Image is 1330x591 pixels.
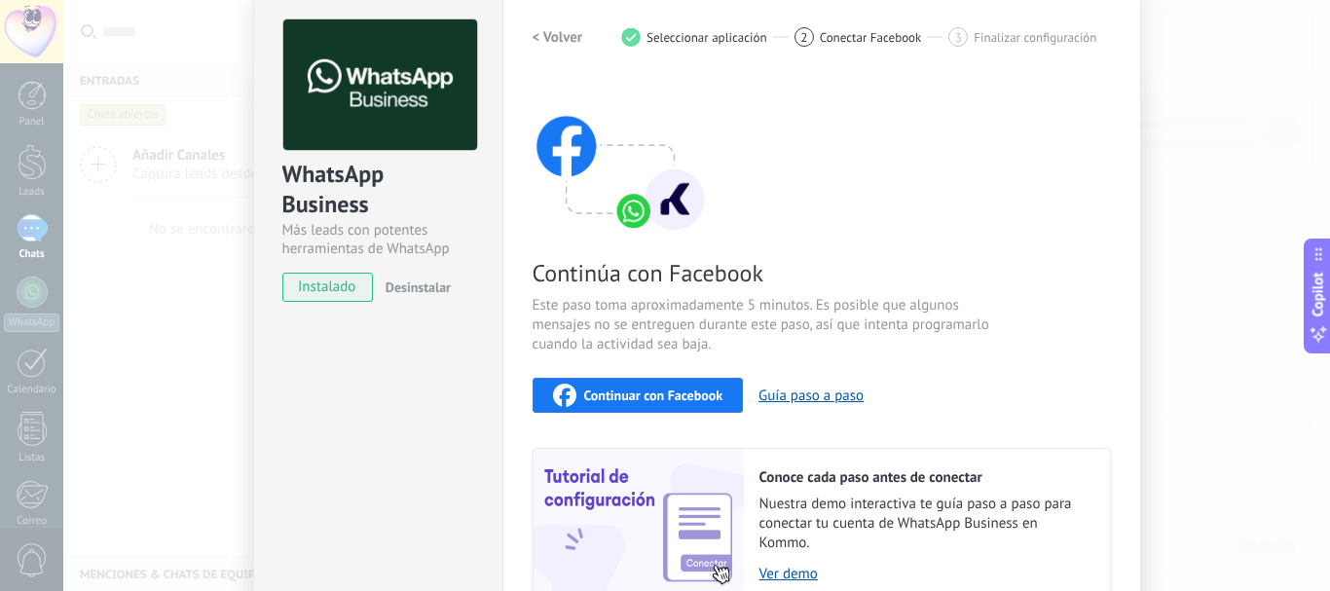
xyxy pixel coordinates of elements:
[378,273,451,302] button: Desinstalar
[800,29,807,46] span: 2
[759,495,1090,553] span: Nuestra demo interactiva te guía paso a paso para conectar tu cuenta de WhatsApp Business en Kommo.
[283,273,372,302] span: instalado
[533,378,744,413] button: Continuar con Facebook
[282,221,474,258] div: Más leads con potentes herramientas de WhatsApp
[759,468,1090,487] h2: Conoce cada paso antes de conectar
[533,19,583,55] button: < Volver
[974,30,1096,45] span: Finalizar configuración
[1309,272,1328,316] span: Copilot
[533,258,996,288] span: Continúa con Facebook
[759,565,1090,583] a: Ver demo
[820,30,922,45] span: Conectar Facebook
[584,388,723,402] span: Continuar con Facebook
[647,30,767,45] span: Seleccionar aplicación
[533,296,996,354] span: Este paso toma aproximadamente 5 minutos. Es posible que algunos mensajes no se entreguen durante...
[533,78,708,234] img: connect with facebook
[758,387,864,405] button: Guía paso a paso
[386,278,451,296] span: Desinstalar
[955,29,962,46] span: 3
[533,28,583,47] h2: < Volver
[283,19,477,151] img: logo_main.png
[282,159,474,221] div: WhatsApp Business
